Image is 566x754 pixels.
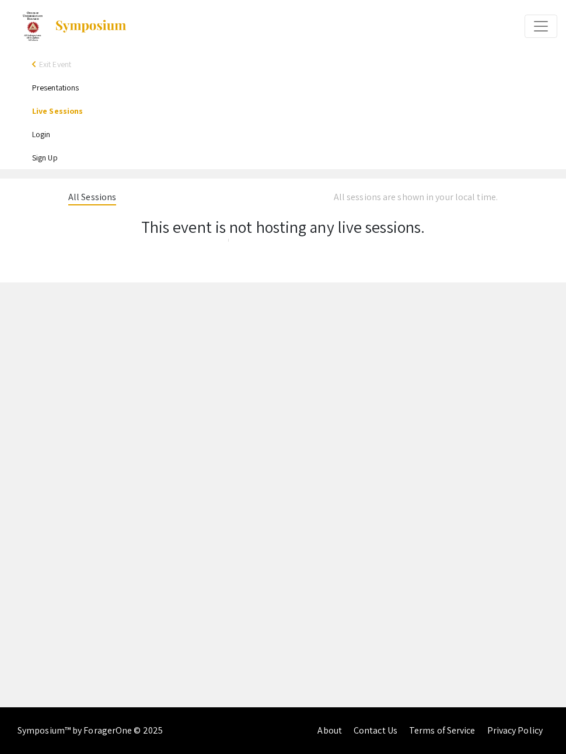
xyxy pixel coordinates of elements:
a: Login [32,129,51,139]
a: Celebration of Undergraduate Research Spring 2022 [9,12,127,41]
img: Celebration of Undergraduate Research Spring 2022 [23,12,43,41]
a: Contact Us [354,724,397,736]
span: Exit Event [39,59,71,69]
div: arrow_back_ios [32,61,39,68]
h3: This event is not hosting any live sessions. [68,217,498,237]
a: Presentations [32,82,79,93]
div: All Sessions [68,190,116,205]
a: About [317,724,342,736]
a: Privacy Policy [487,724,543,736]
div: All sessions are shown in your local time. [334,190,498,204]
div: Symposium™ by ForagerOne © 2025 [18,707,163,754]
a: Terms of Service [409,724,476,736]
button: Expand or Collapse Menu [525,15,557,38]
iframe: Chat [9,701,50,745]
a: Live Sessions [32,106,83,116]
img: Symposium by ForagerOne [54,19,127,33]
a: Sign Up [32,152,58,163]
